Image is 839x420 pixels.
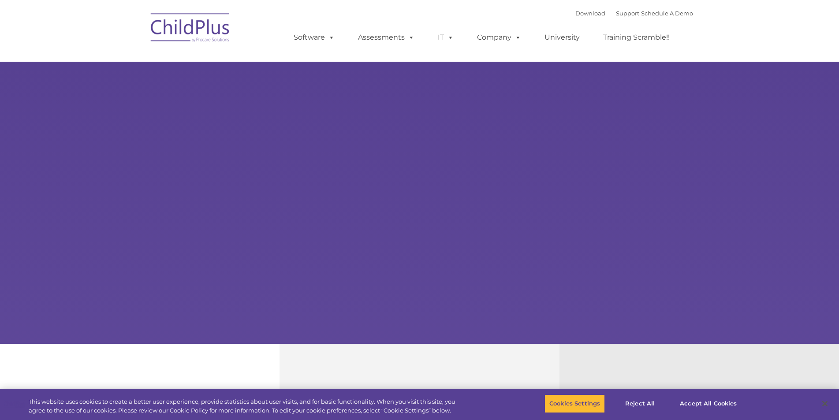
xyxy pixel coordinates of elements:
a: University [536,29,589,46]
a: IT [429,29,462,46]
a: Assessments [349,29,423,46]
font: | [575,10,693,17]
a: Support [616,10,639,17]
button: Cookies Settings [544,394,605,413]
a: Training Scramble!! [594,29,679,46]
a: Download [575,10,605,17]
button: Close [815,394,835,413]
div: This website uses cookies to create a better user experience, provide statistics about user visit... [29,398,462,415]
a: Software [285,29,343,46]
img: ChildPlus by Procare Solutions [146,7,235,51]
a: Schedule A Demo [641,10,693,17]
button: Accept All Cookies [675,394,742,413]
button: Reject All [612,394,667,413]
a: Company [468,29,530,46]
